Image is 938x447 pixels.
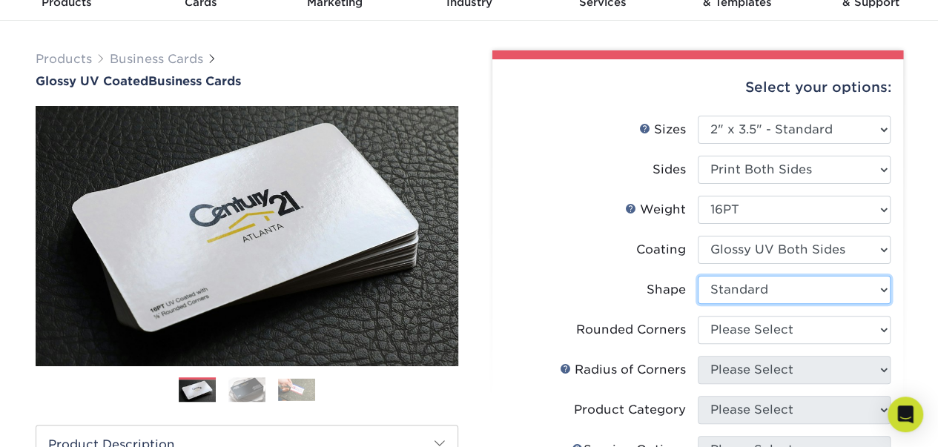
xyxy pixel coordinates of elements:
div: Product Category [574,401,686,419]
img: Glossy UV Coated 01 [36,24,458,447]
img: Business Cards 01 [179,372,216,409]
img: Business Cards 02 [228,377,265,403]
div: Rounded Corners [576,321,686,339]
a: Business Cards [110,52,203,66]
div: Sides [653,161,686,179]
h1: Business Cards [36,74,458,88]
div: Radius of Corners [560,361,686,379]
div: Weight [625,201,686,219]
a: Glossy UV CoatedBusiness Cards [36,74,458,88]
img: Business Cards 03 [278,378,315,401]
a: Products [36,52,92,66]
div: Coating [636,241,686,259]
div: Open Intercom Messenger [888,397,923,432]
iframe: Google Customer Reviews [4,402,126,442]
span: Glossy UV Coated [36,74,148,88]
div: Sizes [639,121,686,139]
div: Shape [647,281,686,299]
div: Select your options: [504,59,891,116]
